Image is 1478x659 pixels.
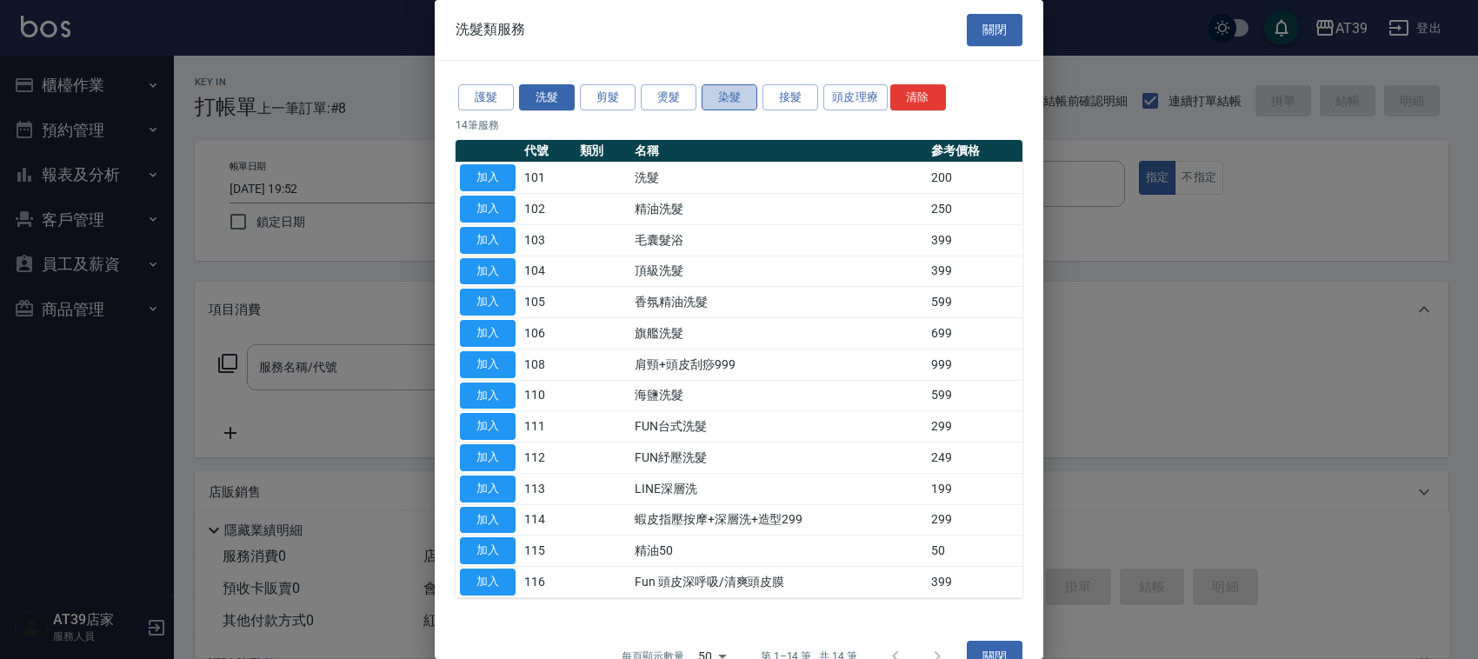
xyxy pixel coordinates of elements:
[927,349,1022,380] td: 999
[576,140,631,163] th: 類別
[927,194,1022,225] td: 250
[630,318,927,349] td: 旗艦洗髮
[630,287,927,318] td: 香氛精油洗髮
[762,84,818,111] button: 接髮
[890,84,946,111] button: 清除
[520,504,576,536] td: 114
[460,413,516,440] button: 加入
[630,163,927,194] td: 洗髮
[460,476,516,503] button: 加入
[630,380,927,411] td: 海鹽洗髮
[520,318,576,349] td: 106
[460,196,516,223] button: 加入
[520,287,576,318] td: 105
[460,258,516,285] button: 加入
[460,507,516,534] button: 加入
[630,256,927,287] td: 頂級洗髮
[927,473,1022,504] td: 199
[630,411,927,443] td: FUN台式洗髮
[927,287,1022,318] td: 599
[630,140,927,163] th: 名稱
[520,163,576,194] td: 101
[630,536,927,567] td: 精油50
[927,163,1022,194] td: 200
[460,320,516,347] button: 加入
[520,256,576,287] td: 104
[520,224,576,256] td: 103
[630,567,927,598] td: Fun 頭皮深呼吸/清爽頭皮膜
[456,21,525,38] span: 洗髮類服務
[460,537,516,564] button: 加入
[460,383,516,409] button: 加入
[460,444,516,471] button: 加入
[456,117,1022,133] p: 14 筆服務
[520,380,576,411] td: 110
[702,84,757,111] button: 染髮
[460,289,516,316] button: 加入
[927,224,1022,256] td: 399
[520,349,576,380] td: 108
[520,567,576,598] td: 116
[927,567,1022,598] td: 399
[460,227,516,254] button: 加入
[927,504,1022,536] td: 299
[458,84,514,111] button: 護髮
[927,380,1022,411] td: 599
[520,473,576,504] td: 113
[520,140,576,163] th: 代號
[630,504,927,536] td: 蝦皮指壓按摩+深層洗+造型299
[520,411,576,443] td: 111
[460,351,516,378] button: 加入
[927,536,1022,567] td: 50
[630,349,927,380] td: 肩頸+頭皮刮痧999
[967,14,1022,46] button: 關閉
[630,194,927,225] td: 精油洗髮
[927,411,1022,443] td: 299
[520,536,576,567] td: 115
[823,84,888,111] button: 頭皮理療
[927,256,1022,287] td: 399
[520,443,576,474] td: 112
[630,473,927,504] td: LINE深層洗
[580,84,636,111] button: 剪髮
[519,84,575,111] button: 洗髮
[641,84,696,111] button: 燙髮
[630,224,927,256] td: 毛囊髮浴
[927,140,1022,163] th: 參考價格
[520,194,576,225] td: 102
[927,318,1022,349] td: 699
[460,569,516,596] button: 加入
[460,164,516,191] button: 加入
[927,443,1022,474] td: 249
[630,443,927,474] td: FUN紓壓洗髮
